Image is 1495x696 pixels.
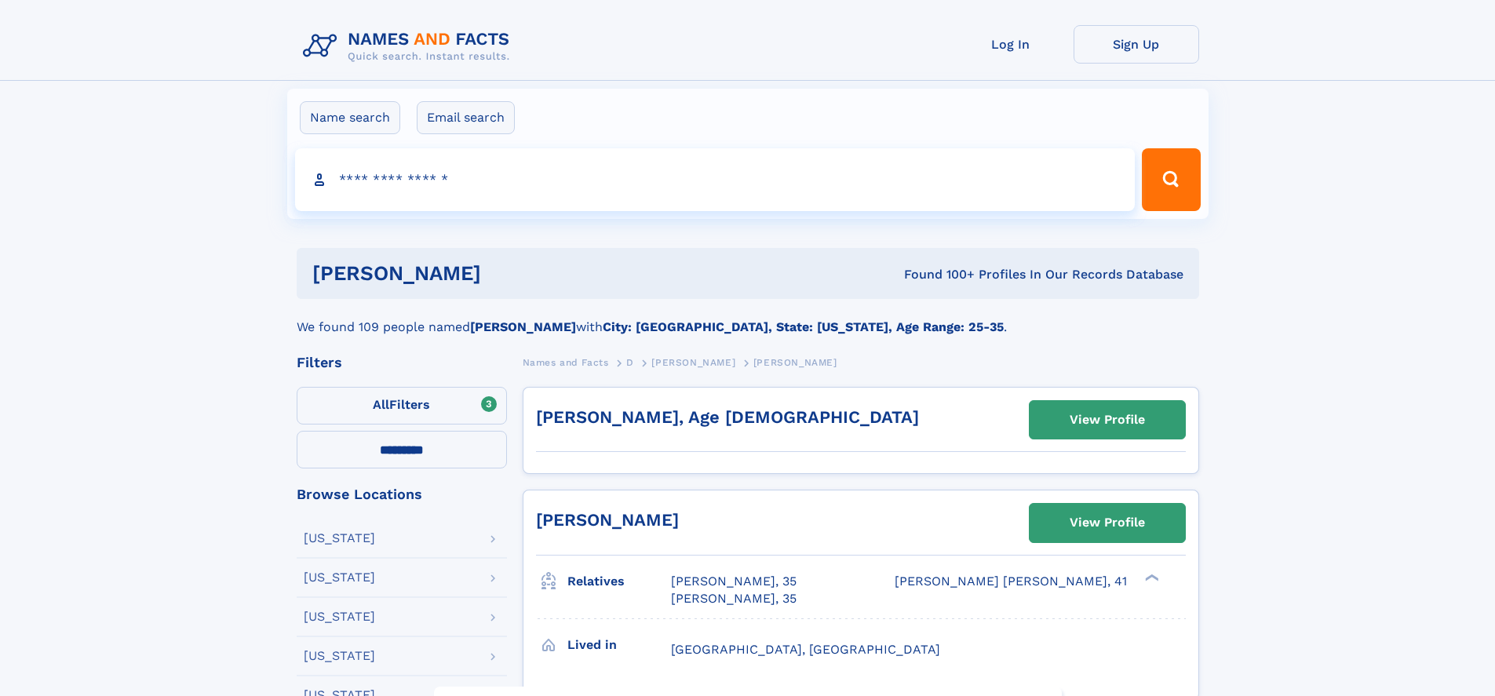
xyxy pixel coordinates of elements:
[300,101,400,134] label: Name search
[626,352,634,372] a: D
[567,568,671,595] h3: Relatives
[470,319,576,334] b: [PERSON_NAME]
[603,319,1004,334] b: City: [GEOGRAPHIC_DATA], State: [US_STATE], Age Range: 25-35
[753,357,837,368] span: [PERSON_NAME]
[651,352,735,372] a: [PERSON_NAME]
[304,571,375,584] div: [US_STATE]
[671,573,797,590] a: [PERSON_NAME], 35
[671,590,797,607] a: [PERSON_NAME], 35
[536,510,679,530] a: [PERSON_NAME]
[567,632,671,658] h3: Lived in
[1070,505,1145,541] div: View Profile
[297,25,523,67] img: Logo Names and Facts
[651,357,735,368] span: [PERSON_NAME]
[295,148,1136,211] input: search input
[304,532,375,545] div: [US_STATE]
[1030,504,1185,541] a: View Profile
[523,352,609,372] a: Names and Facts
[895,573,1127,590] a: [PERSON_NAME] [PERSON_NAME], 41
[1141,572,1160,582] div: ❯
[312,264,693,283] h1: [PERSON_NAME]
[671,642,940,657] span: [GEOGRAPHIC_DATA], [GEOGRAPHIC_DATA]
[297,299,1199,337] div: We found 109 people named with .
[1142,148,1200,211] button: Search Button
[1030,401,1185,439] a: View Profile
[373,397,389,412] span: All
[304,610,375,623] div: [US_STATE]
[417,101,515,134] label: Email search
[297,355,507,370] div: Filters
[536,407,919,427] a: [PERSON_NAME], Age [DEMOGRAPHIC_DATA]
[1074,25,1199,64] a: Sign Up
[626,357,634,368] span: D
[297,387,507,425] label: Filters
[297,487,507,501] div: Browse Locations
[304,650,375,662] div: [US_STATE]
[948,25,1074,64] a: Log In
[692,266,1183,283] div: Found 100+ Profiles In Our Records Database
[1070,402,1145,438] div: View Profile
